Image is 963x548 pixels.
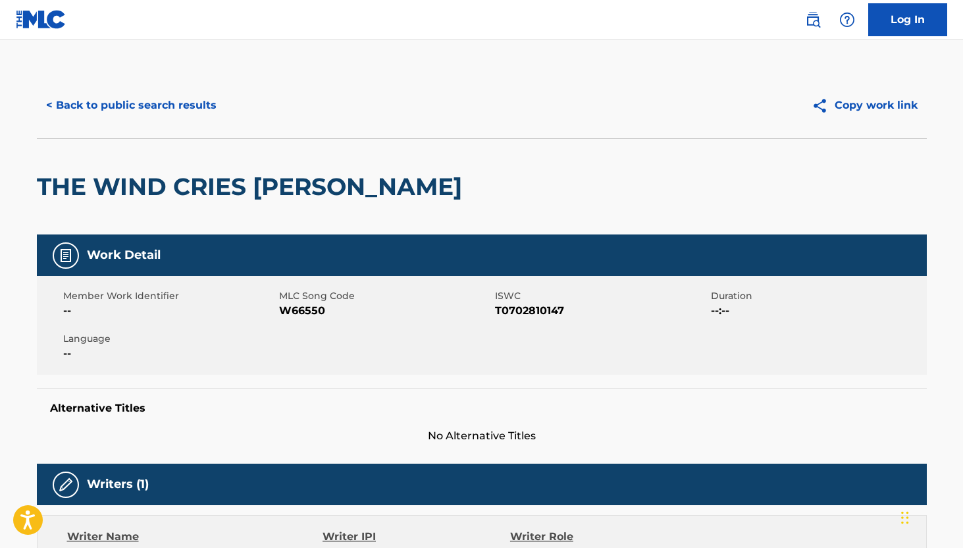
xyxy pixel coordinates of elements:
[805,12,821,28] img: search
[839,12,855,28] img: help
[800,7,826,33] a: Public Search
[37,172,469,202] h2: THE WIND CRIES [PERSON_NAME]
[63,289,276,303] span: Member Work Identifier
[868,3,947,36] a: Log In
[63,303,276,319] span: --
[63,332,276,346] span: Language
[802,89,927,122] button: Copy work link
[58,477,74,493] img: Writers
[901,498,909,537] div: Drag
[58,248,74,263] img: Work Detail
[279,289,492,303] span: MLC Song Code
[510,529,681,545] div: Writer Role
[812,97,835,114] img: Copy work link
[63,346,276,362] span: --
[495,289,708,303] span: ISWC
[279,303,492,319] span: W66550
[495,303,708,319] span: T0702810147
[834,7,860,33] div: Help
[897,485,963,548] iframe: Chat Widget
[37,428,927,444] span: No Alternative Titles
[87,248,161,263] h5: Work Detail
[67,529,323,545] div: Writer Name
[50,402,914,415] h5: Alternative Titles
[323,529,510,545] div: Writer IPI
[711,289,924,303] span: Duration
[711,303,924,319] span: --:--
[87,477,149,492] h5: Writers (1)
[16,10,66,29] img: MLC Logo
[37,89,226,122] button: < Back to public search results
